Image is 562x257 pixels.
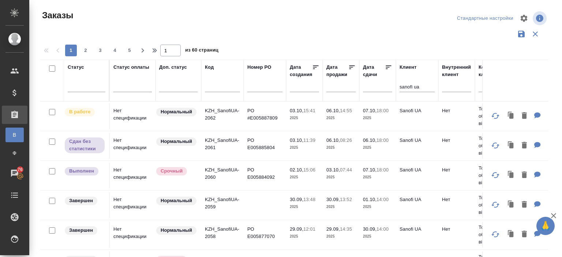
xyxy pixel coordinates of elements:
button: 4 [109,45,121,56]
p: Товариство з обмеженою відповідальніс... [479,165,514,186]
button: Клонировать [504,168,518,183]
p: 2025 [290,144,319,151]
p: 18:00 [376,137,389,143]
button: 3 [94,45,106,56]
button: Обновить [487,196,504,213]
button: 2 [80,45,91,56]
div: Выставляет КМ при направлении счета или после выполнения всех работ/сдачи заказа клиенту. Окончат... [64,196,105,206]
p: Sanofi UA [400,196,435,203]
div: Выставляет КМ при направлении счета или после выполнения всех работ/сдачи заказа клиенту. Окончат... [64,226,105,235]
a: Ф [5,146,24,160]
p: Нет [442,137,471,144]
p: 08:26 [340,137,352,143]
div: Код [205,64,214,71]
p: 06.10, [326,108,340,113]
div: Выставляет ПМ, когда заказ сдан КМу, но начисления еще не проведены [64,137,105,154]
p: Нет [442,107,471,114]
p: 12:01 [303,226,315,232]
p: 29.09, [326,226,340,232]
button: Обновить [487,107,504,125]
p: Товариство з обмеженою відповідальніс... [479,224,514,246]
p: 11:39 [303,137,315,143]
div: Статус по умолчанию для стандартных заказов [156,107,198,117]
p: В работе [69,108,90,116]
p: Sanofi UA [400,166,435,174]
p: Sanofi UA [400,137,435,144]
p: Нормальный [161,197,192,204]
p: Срочный [161,167,183,175]
p: KZH_SanofiUA-2059 [205,196,240,211]
p: Нет [442,226,471,233]
td: Нет спецификации [110,222,156,247]
span: 🙏 [539,218,552,234]
p: 2025 [326,114,356,122]
p: Товариство з обмеженою відповідальніс... [479,194,514,216]
p: 2025 [363,114,392,122]
p: 2025 [326,203,356,211]
button: Удалить [518,168,531,183]
button: Обновить [487,226,504,243]
button: Клонировать [504,197,518,212]
div: Выставляет ПМ после принятия заказа от КМа [64,107,105,117]
div: Статус по умолчанию для стандартных заказов [156,137,198,147]
td: РО E005885804 [244,133,286,159]
span: Настроить таблицу [515,10,533,27]
p: 30.09, [363,226,376,232]
p: 2025 [363,203,392,211]
p: 18:00 [376,167,389,173]
div: Клиент [400,64,416,71]
p: 07.10, [363,108,376,113]
button: Удалить [518,138,531,153]
button: 5 [124,45,135,56]
a: 76 [2,164,27,182]
span: 76 [13,166,27,173]
p: Завершен [69,227,93,234]
p: 02.10, [290,167,303,173]
td: Нет спецификации [110,192,156,218]
p: 2025 [326,144,356,151]
div: Статус по умолчанию для стандартных заказов [156,226,198,235]
p: 2025 [326,233,356,240]
p: 14:00 [376,226,389,232]
p: 2025 [363,174,392,181]
button: Обновить [487,166,504,184]
p: 15:06 [303,167,315,173]
span: 4 [109,47,121,54]
button: Клонировать [504,109,518,124]
div: Статус по умолчанию для стандартных заказов [156,196,198,206]
span: Посмотреть информацию [533,11,548,25]
p: 13:52 [340,197,352,202]
p: 07:44 [340,167,352,173]
p: 14:35 [340,226,352,232]
p: Сдан без статистики [69,138,100,152]
td: Нет спецификации [110,163,156,188]
p: 14:00 [376,197,389,202]
p: 07.10, [363,167,376,173]
button: Удалить [518,197,531,212]
button: Обновить [487,137,504,154]
div: Дата продажи [326,64,348,78]
td: Нет спецификации [110,103,156,129]
p: Sanofi UA [400,226,435,233]
p: KZH_SanofiUA-2058 [205,226,240,240]
td: Нет спецификации [110,133,156,159]
p: 2025 [290,174,319,181]
p: Нет [442,196,471,203]
span: 5 [124,47,135,54]
p: 06.10, [363,137,376,143]
div: Доп. статус [159,64,187,71]
p: Нет [442,166,471,174]
div: Контрагент клиента [479,64,514,78]
div: split button [455,13,515,24]
span: из 60 страниц [185,46,218,56]
div: Дата создания [290,64,312,78]
p: 30.09, [326,197,340,202]
p: KZH_SanofiUA-2061 [205,137,240,151]
p: 14:55 [340,108,352,113]
p: 01.10, [363,197,376,202]
button: Удалить [518,109,531,124]
span: В [9,131,20,139]
p: KZH_SanofiUA-2062 [205,107,240,122]
p: 2025 [290,114,319,122]
p: 2025 [363,144,392,151]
